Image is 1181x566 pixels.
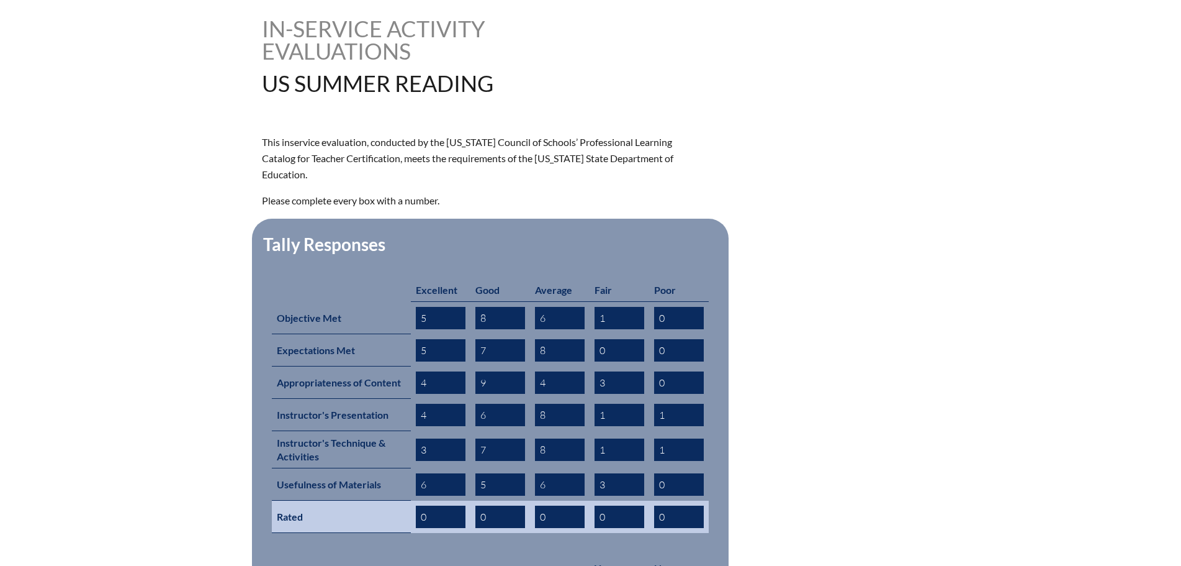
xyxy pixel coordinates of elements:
[590,278,649,302] th: Fair
[272,334,411,367] th: Expectations Met
[272,501,411,533] th: Rated
[272,468,411,501] th: Usefulness of Materials
[272,431,411,468] th: Instructor's Technique & Activities
[272,367,411,399] th: Appropriateness of Content
[262,17,512,62] h1: In-service Activity Evaluations
[411,278,470,302] th: Excellent
[470,278,530,302] th: Good
[262,234,387,255] legend: Tally Responses
[262,134,699,183] p: This inservice evaluation, conducted by the [US_STATE] Council of Schools’ Professional Learning ...
[530,278,590,302] th: Average
[649,278,709,302] th: Poor
[262,72,670,94] h1: US Summer Reading
[272,301,411,334] th: Objective Met
[272,399,411,431] th: Instructor's Presentation
[262,193,699,209] p: Please complete every box with a number.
